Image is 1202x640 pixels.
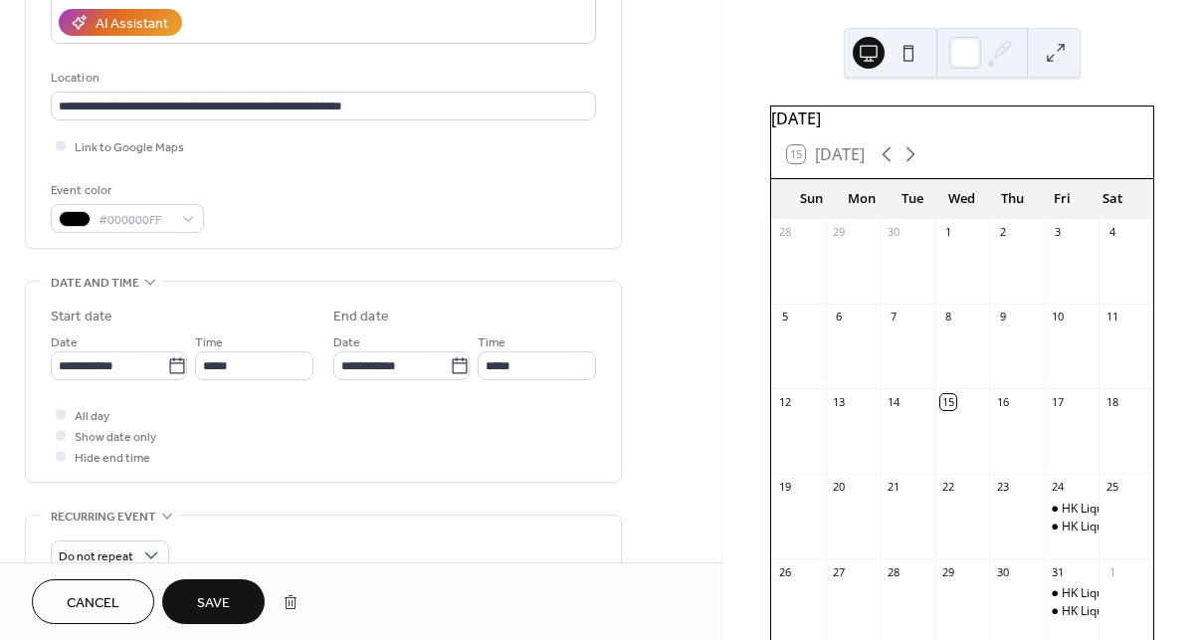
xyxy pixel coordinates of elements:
[887,564,901,579] div: 28
[1104,480,1119,495] div: 25
[333,307,389,327] div: End date
[771,107,1153,130] div: [DATE]
[1050,480,1065,495] div: 24
[832,394,847,409] div: 13
[995,480,1010,495] div: 23
[995,310,1010,324] div: 9
[197,593,230,614] span: Save
[1104,310,1119,324] div: 11
[995,225,1010,240] div: 2
[51,68,592,89] div: Location
[995,394,1010,409] div: 16
[940,310,955,324] div: 8
[59,545,133,568] span: Do not repeat
[195,332,223,353] span: Time
[75,448,150,469] span: Hide end time
[832,564,847,579] div: 27
[940,564,955,579] div: 29
[1044,585,1099,602] div: HK Liquor Store Store Tasting (Sai Ying Pun)
[1088,179,1137,219] div: Sat
[51,507,156,528] span: Recurring event
[1050,564,1065,579] div: 31
[96,14,168,35] div: AI Assistant
[75,406,109,427] span: All day
[995,564,1010,579] div: 30
[99,210,172,231] span: #000000FF
[832,225,847,240] div: 29
[162,579,265,624] button: Save
[1050,310,1065,324] div: 10
[1044,519,1099,535] div: HK Liquor Store Store Tasting (Wan Chai)
[887,394,901,409] div: 14
[777,225,792,240] div: 28
[67,593,119,614] span: Cancel
[777,394,792,409] div: 12
[32,579,154,624] button: Cancel
[937,179,987,219] div: Wed
[59,9,182,36] button: AI Assistant
[1044,501,1099,518] div: HK Liquor Store Store Tasting (The Southside, Wong Chuk Hang)
[837,179,887,219] div: Mon
[1050,394,1065,409] div: 17
[1050,225,1065,240] div: 3
[51,332,78,353] span: Date
[51,180,200,201] div: Event color
[832,480,847,495] div: 20
[940,225,955,240] div: 1
[940,480,955,495] div: 22
[51,273,139,294] span: Date and time
[1104,564,1119,579] div: 1
[887,480,901,495] div: 21
[787,179,837,219] div: Sun
[887,310,901,324] div: 7
[1104,394,1119,409] div: 18
[51,307,112,327] div: Start date
[1044,603,1099,620] div: HK Liquor Store Store Tasting (Tsim Sha Tsui)
[75,137,184,158] span: Link to Google Maps
[333,332,360,353] span: Date
[1037,179,1087,219] div: Fri
[75,427,156,448] span: Show date only
[1104,225,1119,240] div: 4
[940,394,955,409] div: 15
[832,310,847,324] div: 6
[987,179,1037,219] div: Thu
[887,179,936,219] div: Tue
[777,480,792,495] div: 19
[777,564,792,579] div: 26
[777,310,792,324] div: 5
[887,225,901,240] div: 30
[478,332,505,353] span: Time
